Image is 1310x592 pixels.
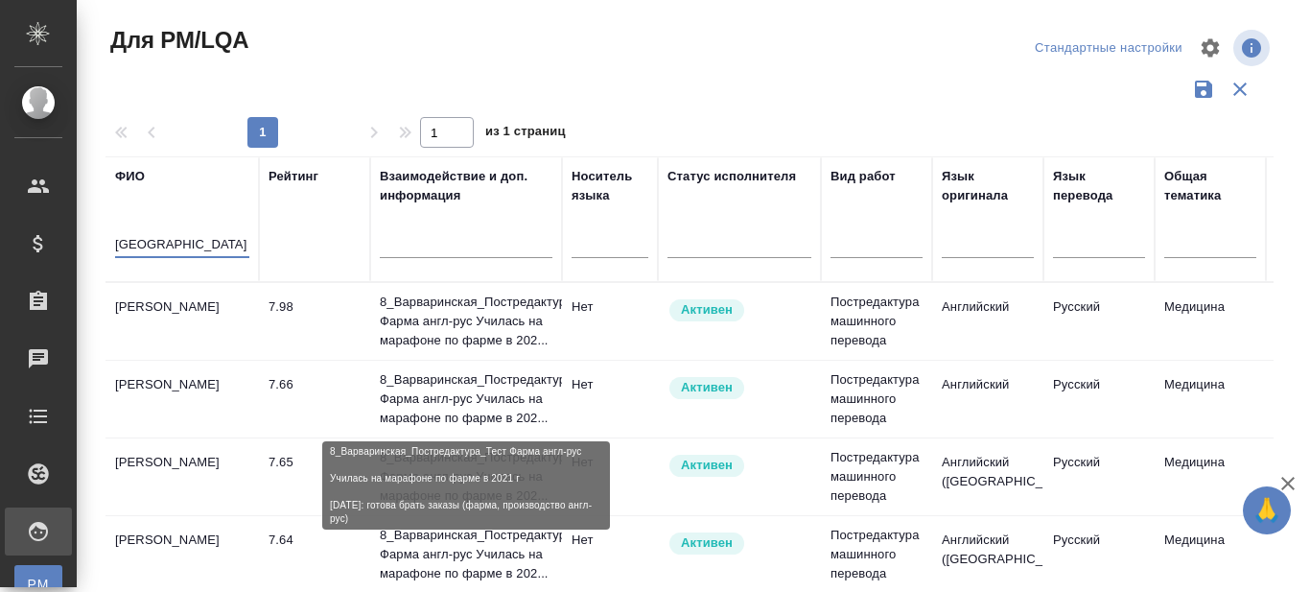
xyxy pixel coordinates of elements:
td: Постредактура машинного перевода [821,361,932,438]
span: Настроить таблицу [1187,25,1233,71]
div: Статус исполнителя [667,167,796,186]
p: 8_Варваринская_Постредактура_Тест Фарма англ-рус Училась на марафоне по фарме в 202... [380,370,552,428]
td: Русский [1043,366,1155,433]
p: Активен [681,378,733,397]
div: перевод хороший. Желательно использовать переводчика с редактором, но для несложных заказов возмо... [269,453,361,472]
td: Медицина [1155,443,1266,510]
span: из 1 страниц [485,120,566,148]
td: Медицина [1155,288,1266,355]
div: Рядовой исполнитель: назначай с учетом рейтинга [667,297,811,323]
td: Английский [932,288,1043,355]
td: Медицина [1155,521,1266,588]
p: 8_Варваринская_Постредактура_Тест Фарма англ-рус Училась на марафоне по фарме в 202... [380,293,552,350]
span: Посмотреть информацию [1233,30,1274,66]
button: Сбросить фильтры [1222,71,1258,107]
p: Активен [681,456,733,475]
button: Сохранить фильтры [1185,71,1222,107]
div: Рейтинг [269,167,318,186]
td: Нет [562,288,658,355]
div: Взаимодействие и доп. информация [380,167,552,205]
td: Нет [562,443,658,510]
td: Русский [1043,521,1155,588]
td: [PERSON_NAME] [105,366,259,433]
div: перевод хороший. Желательно использовать переводчика с редактором, но для несложных заказов возмо... [269,297,361,317]
div: Рядовой исполнитель: назначай с учетом рейтинга [667,531,811,556]
td: Постредактура машинного перевода [821,283,932,360]
button: 🙏 [1243,486,1291,534]
td: Постредактура машинного перевода [821,438,932,515]
div: Рядовой исполнитель: назначай с учетом рейтинга [667,453,811,479]
td: [PERSON_NAME] [105,521,259,588]
div: перевод хороший. Желательно использовать переводчика с редактором, но для несложных заказов возмо... [269,531,361,550]
td: Английский [932,366,1043,433]
div: split button [1030,34,1187,63]
div: перевод хороший. Желательно использовать переводчика с редактором, но для несложных заказов возмо... [269,375,361,394]
td: Русский [1043,443,1155,510]
span: Для PM/LQA [105,25,248,56]
div: Вид работ [830,167,896,186]
span: 🙏 [1251,490,1283,531]
td: Нет [562,521,658,588]
td: Русский [1043,288,1155,355]
td: Английский ([GEOGRAPHIC_DATA]) [932,521,1043,588]
td: [PERSON_NAME] [105,288,259,355]
td: [PERSON_NAME] [105,443,259,510]
td: Английский ([GEOGRAPHIC_DATA]) [932,443,1043,510]
td: Медицина [1155,366,1266,433]
div: Рядовой исполнитель: назначай с учетом рейтинга [667,375,811,401]
div: Язык перевода [1053,167,1145,205]
div: ФИО [115,167,145,186]
div: Общая тематика [1164,167,1256,205]
div: Язык оригинала [942,167,1034,205]
p: Активен [681,533,733,553]
td: Нет [562,366,658,433]
p: Активен [681,300,733,320]
p: 8_Варваринская_Постредактура_Тест Фарма англ-рус Училась на марафоне по фарме в 202... [380,526,552,583]
p: 8_Варваринская_Постредактура_Тест Фарма англ-рус Училась на марафоне по фарме в 202... [380,448,552,506]
div: Носитель языка [572,167,648,205]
